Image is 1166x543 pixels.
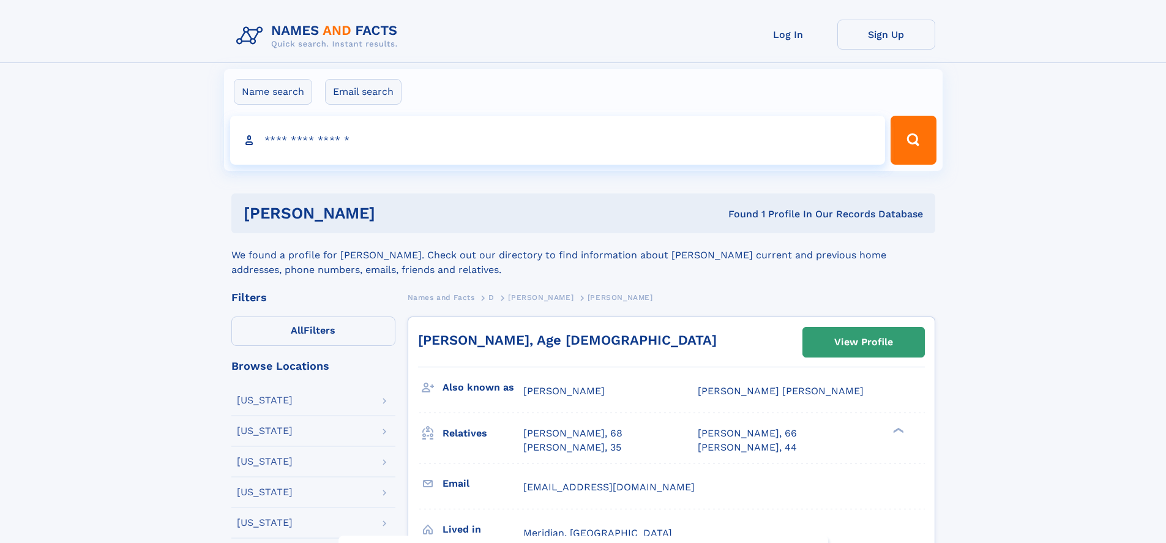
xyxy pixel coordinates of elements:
[551,208,923,221] div: Found 1 Profile In Our Records Database
[523,385,605,397] span: [PERSON_NAME]
[237,426,293,436] div: [US_STATE]
[231,361,395,372] div: Browse Locations
[237,457,293,466] div: [US_STATE]
[698,441,797,454] a: [PERSON_NAME], 44
[237,395,293,405] div: [US_STATE]
[237,518,293,528] div: [US_STATE]
[523,441,621,454] a: [PERSON_NAME], 35
[443,473,523,494] h3: Email
[488,290,495,305] a: D
[739,20,837,50] a: Log In
[234,79,312,105] label: Name search
[408,290,475,305] a: Names and Facts
[803,328,924,357] a: View Profile
[443,377,523,398] h3: Also known as
[890,427,905,435] div: ❯
[237,487,293,497] div: [US_STATE]
[231,233,935,277] div: We found a profile for [PERSON_NAME]. Check out our directory to find information about [PERSON_N...
[523,427,622,440] a: [PERSON_NAME], 68
[291,324,304,336] span: All
[443,519,523,540] h3: Lived in
[418,332,717,348] a: [PERSON_NAME], Age [DEMOGRAPHIC_DATA]
[488,293,495,302] span: D
[231,20,408,53] img: Logo Names and Facts
[325,79,402,105] label: Email search
[231,316,395,346] label: Filters
[834,328,893,356] div: View Profile
[443,423,523,444] h3: Relatives
[244,206,552,221] h1: [PERSON_NAME]
[837,20,935,50] a: Sign Up
[588,293,653,302] span: [PERSON_NAME]
[698,427,797,440] a: [PERSON_NAME], 66
[508,293,574,302] span: [PERSON_NAME]
[508,290,574,305] a: [PERSON_NAME]
[891,116,936,165] button: Search Button
[230,116,886,165] input: search input
[231,292,395,303] div: Filters
[523,527,672,539] span: Meridian, [GEOGRAPHIC_DATA]
[698,385,864,397] span: [PERSON_NAME] [PERSON_NAME]
[523,481,695,493] span: [EMAIL_ADDRESS][DOMAIN_NAME]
